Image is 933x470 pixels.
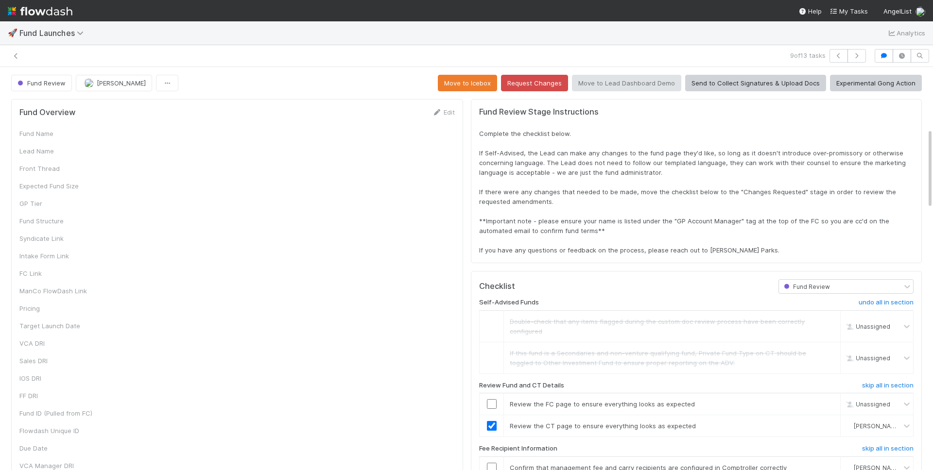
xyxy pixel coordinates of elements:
span: Review the CT page to ensure everything looks as expected [510,422,696,430]
div: Due Date [19,443,92,453]
h5: Checklist [479,282,515,291]
a: Analytics [887,27,925,39]
span: My Tasks [829,7,868,15]
a: skip all in section [862,445,914,456]
span: [PERSON_NAME] [854,422,901,430]
div: FC Link [19,269,92,278]
div: VCA DRI [19,338,92,348]
span: 9 of 13 tasks [790,50,826,60]
span: Fund Review [16,79,66,87]
div: GP Tier [19,199,92,208]
span: Unassigned [844,322,890,330]
h6: skip all in section [862,445,914,453]
span: Complete the checklist below. If Self-Advised, the Lead can make any changes to the fund page the... [479,130,908,254]
div: Sales DRI [19,356,92,366]
a: Edit [432,108,455,116]
img: avatar_aa4fbed5-f21b-48f3-8bdd-57047a9d59de.png [916,7,925,17]
span: Review the FC page to ensure everything looks as expected [510,400,695,408]
div: Pricing [19,303,92,313]
button: Fund Review [11,75,72,91]
div: Front Thread [19,164,92,173]
span: AngelList [883,7,912,15]
div: Help [798,6,822,16]
span: Double-check that any items flagged during the custom doc review process have been correctly conf... [510,318,805,335]
div: FF DRI [19,391,92,401]
div: Expected Fund Size [19,181,92,191]
div: Lead Name [19,146,92,156]
img: avatar_51d3a7df-1bfa-4572-86d7-27695b6e91a1.png [84,78,94,88]
div: Flowdash Unique ID [19,426,92,436]
h6: skip all in section [862,382,914,389]
a: undo all in section [859,299,914,310]
span: Unassigned [844,354,890,361]
h5: Fund Review Stage Instructions [479,107,914,117]
h6: undo all in section [859,299,914,306]
div: ManCo FlowDash Link [19,286,92,296]
a: My Tasks [829,6,868,16]
span: 🚀 [8,29,17,37]
span: Unassigned [844,401,890,408]
span: Fund Launches [19,28,88,38]
div: Target Launch Date [19,321,92,331]
div: Fund ID (Pulled from FC) [19,408,92,418]
button: Send to Collect Signatures & Upload Docs [685,75,826,91]
img: logo-inverted-e16ddd16eac7371096b0.svg [8,3,72,19]
h6: Review Fund and CT Details [479,382,564,389]
button: Move to Icebox [438,75,497,91]
span: Fund Review [782,283,830,290]
span: If this fund is a Secondaries and non-venture qualifying fund, Private Fund Type on CT should be ... [510,349,806,367]
div: Syndicate Link [19,234,92,243]
div: IOS DRI [19,373,92,383]
img: avatar_51d3a7df-1bfa-4572-86d7-27695b6e91a1.png [845,422,852,430]
div: Fund Name [19,129,92,138]
div: Fund Structure [19,216,92,226]
button: Experimental Gong Action [830,75,922,91]
div: Intake Form Link [19,251,92,261]
button: Request Changes [501,75,568,91]
button: [PERSON_NAME] [76,75,152,91]
h5: Fund Overview [19,108,75,117]
button: Move to Lead Dashboard Demo [572,75,681,91]
h6: Self-Advised Funds [479,299,539,306]
span: [PERSON_NAME] [97,79,146,87]
h6: Fee Recipient Information [479,445,557,453]
a: skip all in section [862,382,914,393]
